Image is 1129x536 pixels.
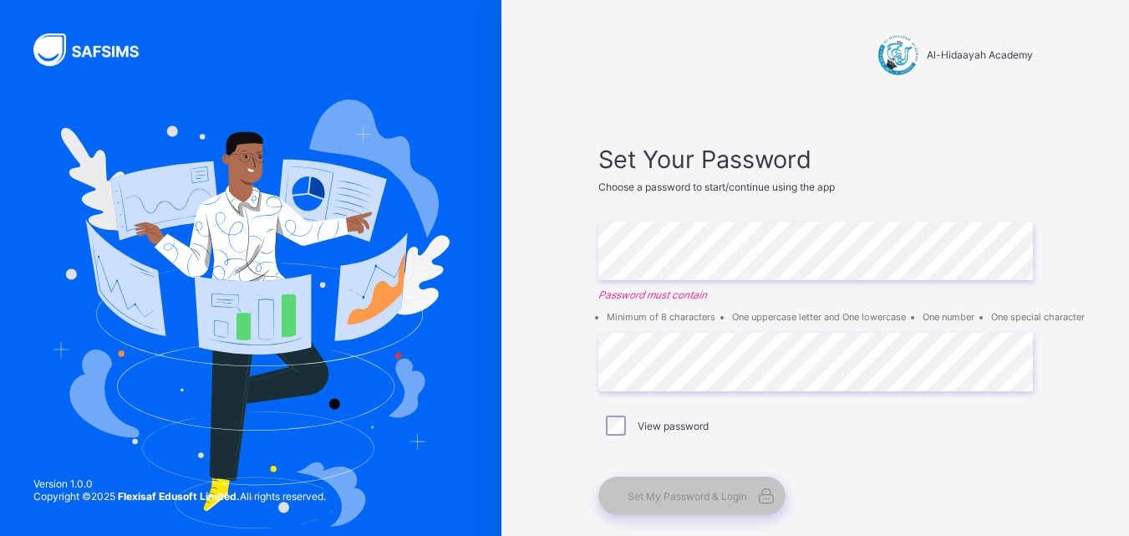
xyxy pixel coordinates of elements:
[923,311,974,323] li: One number
[52,100,450,528] img: Hero Image
[118,490,240,503] strong: Flexisaf Edusoft Limited.
[33,477,326,490] span: Version 1.0.0
[638,420,709,432] label: View password
[628,490,747,503] span: Set My Password & Login
[607,311,715,323] li: Minimum of 8 characters
[598,181,835,193] span: Choose a password to start/continue using the app
[33,33,159,66] img: SAFSIMS Logo
[927,48,1033,61] span: Al-Hidaayah Academy
[991,311,1085,323] li: One special character
[33,490,326,503] span: Copyright © 2025 All rights reserved.
[732,311,906,323] li: One uppercase letter and One lowercase
[877,33,918,75] img: Al-Hidaayah Academy
[598,145,1033,174] span: Set Your Password
[598,288,1033,301] em: Password must contain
